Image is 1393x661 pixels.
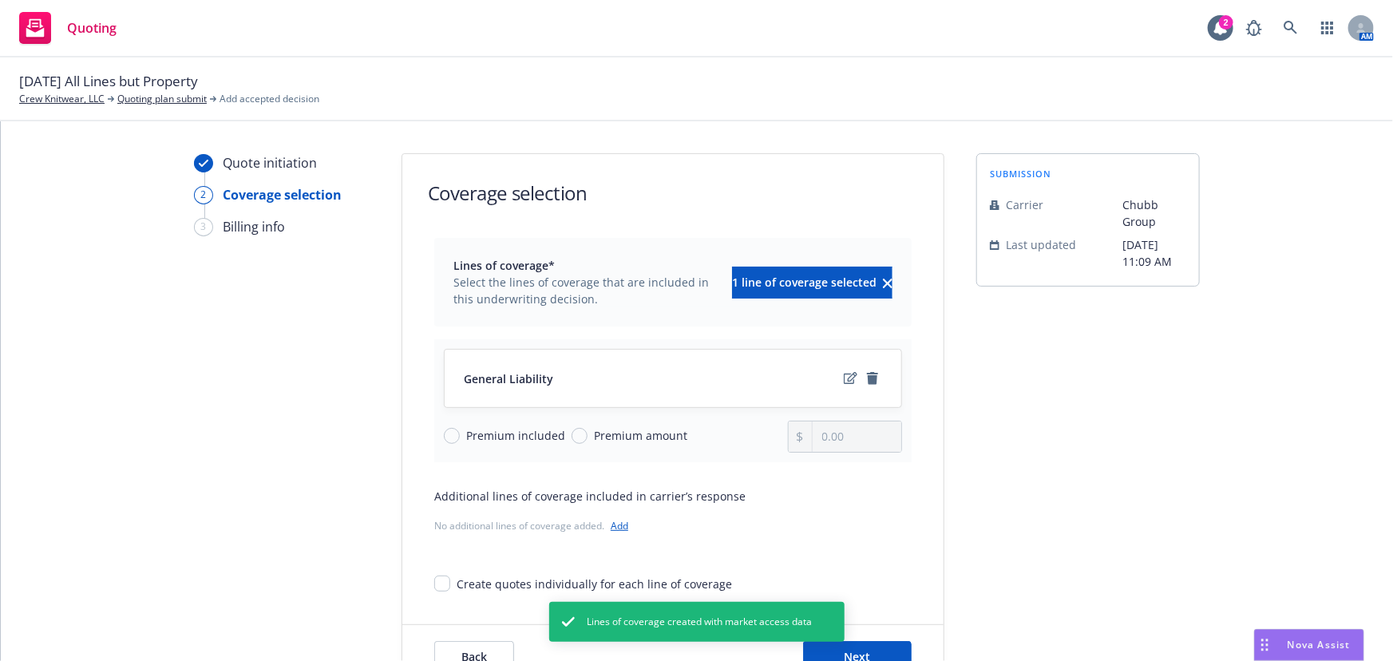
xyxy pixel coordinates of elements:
[223,153,317,172] div: Quote initiation
[1312,12,1344,44] a: Switch app
[457,576,732,592] div: Create quotes individually for each line of coverage
[1006,196,1043,213] span: Carrier
[990,167,1051,180] span: submission
[1275,12,1307,44] a: Search
[194,218,213,236] div: 3
[67,22,117,34] span: Quoting
[453,274,722,307] span: Select the lines of coverage that are included in this underwriting decision.
[117,92,207,106] a: Quoting plan submit
[1122,196,1186,230] span: Chubb Group
[611,519,628,532] a: Add
[841,369,860,388] a: edit
[434,517,912,534] div: No additional lines of coverage added.
[1006,236,1076,253] span: Last updated
[1288,638,1351,651] span: Nova Assist
[444,428,460,444] input: Premium included
[883,279,892,288] svg: clear selection
[223,217,285,236] div: Billing info
[453,257,722,274] span: Lines of coverage*
[194,186,213,204] div: 2
[594,427,687,444] span: Premium amount
[572,428,588,444] input: Premium amount
[588,615,813,629] span: Lines of coverage created with market access data
[428,180,587,206] h1: Coverage selection
[863,369,882,388] a: remove
[13,6,123,50] a: Quoting
[19,92,105,106] a: Crew Knitwear, LLC
[1255,630,1275,660] div: Drag to move
[732,267,892,299] button: 1 line of coverage selectedclear selection
[19,71,198,92] span: [DATE] All Lines but Property
[434,488,912,505] div: Additional lines of coverage included in carrier’s response
[813,422,901,452] input: 0.00
[220,92,319,106] span: Add accepted decision
[223,185,342,204] div: Coverage selection
[466,427,565,444] span: Premium included
[1254,629,1364,661] button: Nova Assist
[1219,15,1233,30] div: 2
[1238,12,1270,44] a: Report a Bug
[464,370,553,387] span: General Liability
[1122,236,1186,270] span: [DATE] 11:09 AM
[732,275,877,290] span: 1 line of coverage selected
